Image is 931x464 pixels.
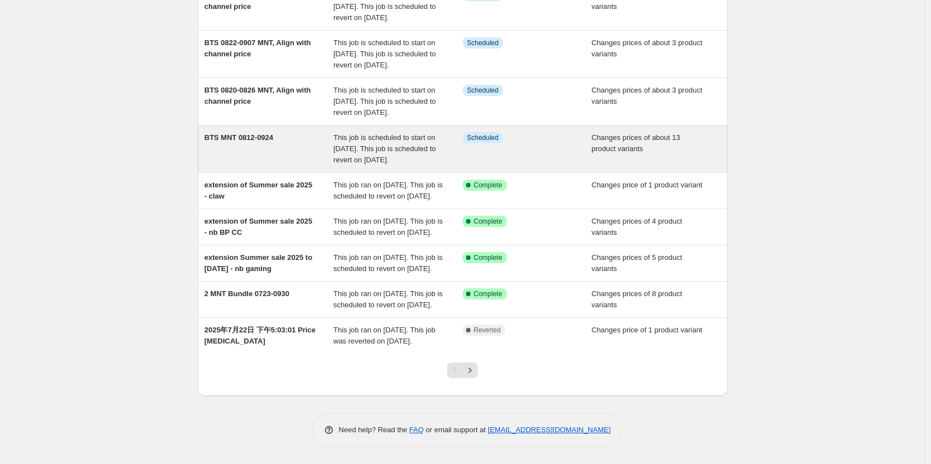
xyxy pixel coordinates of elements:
[333,217,443,236] span: This job ran on [DATE]. This job is scheduled to revert on [DATE].
[474,217,502,226] span: Complete
[205,289,289,298] span: 2 MNT Bundle 0723-0930
[205,326,316,345] span: 2025年7月22日 下午5:03:01 Price [MEDICAL_DATA]
[591,289,682,309] span: Changes prices of 8 product variants
[591,38,702,58] span: Changes prices of about 3 product variants
[333,38,436,69] span: This job is scheduled to start on [DATE]. This job is scheduled to revert on [DATE].
[205,86,311,105] span: BTS 0820-0826 MNT, Align with channel price
[424,426,488,434] span: or email support at
[591,253,682,273] span: Changes prices of 5 product variants
[474,326,501,335] span: Reverted
[409,426,424,434] a: FAQ
[467,38,499,47] span: Scheduled
[205,133,274,142] span: BTS MNT 0812-0924
[333,289,443,309] span: This job ran on [DATE]. This job is scheduled to revert on [DATE].
[591,133,680,153] span: Changes prices of about 13 product variants
[467,133,499,142] span: Scheduled
[467,86,499,95] span: Scheduled
[474,253,502,262] span: Complete
[333,86,436,117] span: This job is scheduled to start on [DATE]. This job is scheduled to revert on [DATE].
[474,181,502,190] span: Complete
[462,362,478,378] button: Next
[591,86,702,105] span: Changes prices of about 3 product variants
[205,253,313,273] span: extension Summer sale 2025 to [DATE] - nb gaming
[205,38,311,58] span: BTS 0822-0907 MNT, Align with channel price
[591,181,702,189] span: Changes price of 1 product variant
[333,133,436,164] span: This job is scheduled to start on [DATE]. This job is scheduled to revert on [DATE].
[474,289,502,298] span: Complete
[333,181,443,200] span: This job ran on [DATE]. This job is scheduled to revert on [DATE].
[205,181,313,200] span: extension of Summer sale 2025 - claw
[488,426,610,434] a: [EMAIL_ADDRESS][DOMAIN_NAME]
[333,326,435,345] span: This job ran on [DATE]. This job was reverted on [DATE].
[205,217,313,236] span: extension of Summer sale 2025 - nb BP CC
[591,217,682,236] span: Changes prices of 4 product variants
[591,326,702,334] span: Changes price of 1 product variant
[339,426,410,434] span: Need help? Read the
[447,362,478,378] nav: Pagination
[333,253,443,273] span: This job ran on [DATE]. This job is scheduled to revert on [DATE].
